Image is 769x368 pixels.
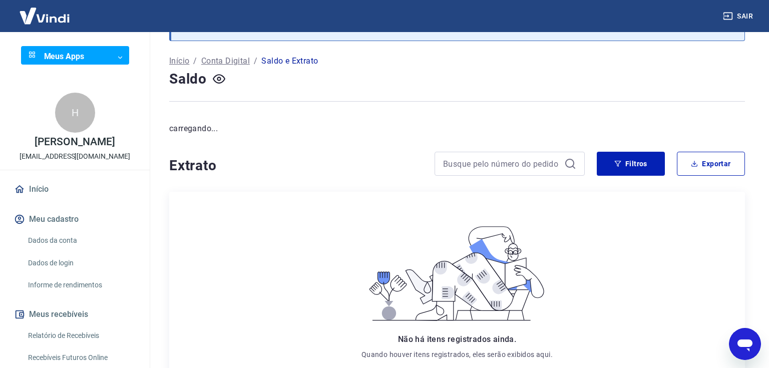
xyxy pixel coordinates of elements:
[721,7,757,26] button: Sair
[12,208,138,230] button: Meu cadastro
[24,275,138,295] a: Informe de rendimentos
[24,230,138,251] a: Dados da conta
[597,152,665,176] button: Filtros
[169,55,189,67] a: Início
[24,347,138,368] a: Recebíveis Futuros Online
[12,1,77,31] img: Vindi
[261,55,318,67] p: Saldo e Extrato
[254,55,257,67] p: /
[677,152,745,176] button: Exportar
[20,151,130,162] p: [EMAIL_ADDRESS][DOMAIN_NAME]
[443,156,560,171] input: Busque pelo número do pedido
[398,334,516,344] span: Não há itens registrados ainda.
[729,328,761,360] iframe: Botão para abrir a janela de mensagens
[35,137,115,147] p: [PERSON_NAME]
[361,349,553,359] p: Quando houver itens registrados, eles serão exibidos aqui.
[12,303,138,325] button: Meus recebíveis
[201,55,250,67] a: Conta Digital
[24,253,138,273] a: Dados de login
[169,69,207,89] h4: Saldo
[193,55,197,67] p: /
[12,178,138,200] a: Início
[169,156,423,176] h4: Extrato
[55,93,95,133] div: H
[169,123,745,135] p: carregando...
[24,325,138,346] a: Relatório de Recebíveis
